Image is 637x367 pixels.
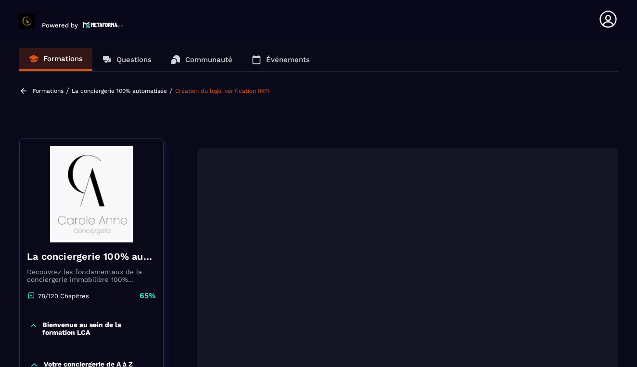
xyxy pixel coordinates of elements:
p: 78/120 Chapitres [38,292,89,300]
a: Questions [92,48,161,71]
img: banner [27,146,156,242]
p: Bienvenue au sein de la formation LCA [42,321,153,336]
p: Formations [43,54,83,63]
p: Découvrez les fondamentaux de la conciergerie immobilière 100% automatisée. Cette formation est c... [27,268,156,283]
span: / [66,86,69,95]
p: Événements [266,55,310,64]
p: Communauté [185,55,232,64]
p: 65% [140,291,156,301]
p: Powered by [42,22,78,29]
a: Formations [33,88,64,94]
img: logo-branding [19,13,35,29]
a: Formations [19,48,92,71]
span: / [169,86,173,95]
img: logo [83,21,123,29]
a: La conciergerie 100% automatisée [72,88,167,94]
a: Communauté [161,48,242,71]
p: Questions [116,55,152,64]
a: Création du logo, vérification INPI [175,88,269,94]
h4: La conciergerie 100% automatisée [27,250,156,263]
a: Événements [242,48,319,71]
